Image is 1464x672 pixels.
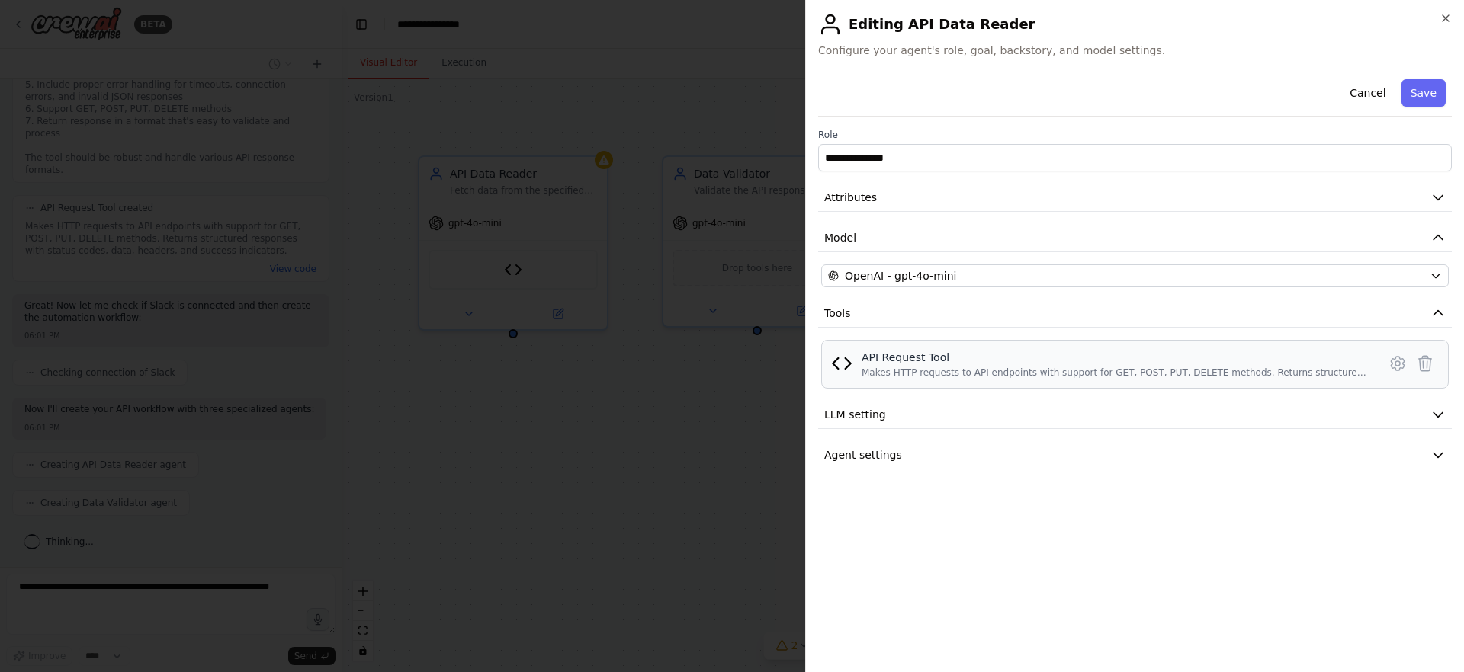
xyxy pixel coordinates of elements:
[1340,79,1395,107] button: Cancel
[824,306,851,321] span: Tools
[862,350,1369,365] div: API Request Tool
[818,441,1452,469] button: Agent settings
[818,401,1452,429] button: LLM setting
[818,12,1452,37] h2: Editing API Data Reader
[824,447,902,462] span: Agent settings
[824,407,886,422] span: LLM setting
[1384,350,1411,377] button: Configure tool
[818,299,1452,328] button: Tools
[824,190,877,205] span: Attributes
[824,230,856,245] span: Model
[821,264,1449,287] button: OpenAI - gpt-4o-mini
[818,184,1452,212] button: Attributes
[818,43,1452,58] span: Configure your agent's role, goal, backstory, and model settings.
[1401,79,1446,107] button: Save
[818,129,1452,141] label: Role
[862,366,1369,379] div: Makes HTTP requests to API endpoints with support for GET, POST, PUT, DELETE methods. Returns str...
[818,224,1452,252] button: Model
[831,353,852,374] img: API Request Tool
[845,268,956,283] span: OpenAI - gpt-4o-mini
[1411,350,1439,377] button: Delete tool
